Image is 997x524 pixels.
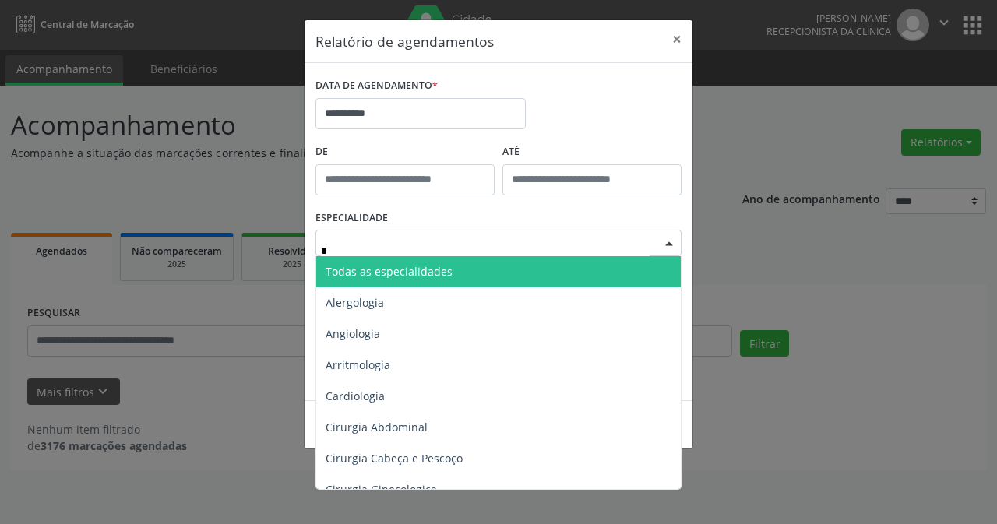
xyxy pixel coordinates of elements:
[326,389,385,403] span: Cardiologia
[326,482,437,497] span: Cirurgia Ginecologica
[326,420,428,434] span: Cirurgia Abdominal
[326,264,453,279] span: Todas as especialidades
[502,140,682,164] label: ATÉ
[326,295,384,310] span: Alergologia
[315,206,388,230] label: ESPECIALIDADE
[326,357,390,372] span: Arritmologia
[326,451,463,466] span: Cirurgia Cabeça e Pescoço
[315,74,438,98] label: DATA DE AGENDAMENTO
[326,326,380,341] span: Angiologia
[315,31,494,51] h5: Relatório de agendamentos
[315,140,495,164] label: De
[661,20,692,58] button: Close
